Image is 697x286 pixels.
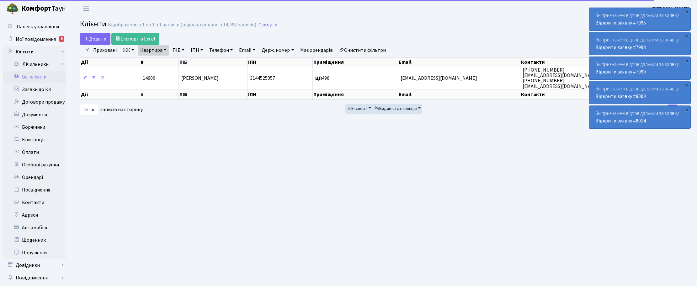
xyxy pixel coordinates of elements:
[520,58,643,67] th: Контакти
[3,121,66,133] a: Боржники
[3,259,66,272] a: Довідники
[347,105,367,112] span: Експорт
[80,19,106,30] span: Клієнти
[170,45,187,56] a: ПІБ
[398,58,520,67] th: Email
[6,3,19,15] img: logo.png
[111,33,159,45] a: Експорт в Excel
[401,75,477,82] span: [EMAIL_ADDRESS][DOMAIN_NAME]
[523,67,599,89] span: [PHONE_NUMBER] [EMAIL_ADDRESS][DOMAIN_NAME] [PHONE_NUMBER] [EMAIL_ADDRESS][DOMAIN_NAME]
[188,45,205,56] a: ІПН
[684,33,690,39] div: ×
[3,184,66,196] a: Посвідчення
[80,58,140,67] th: Дії
[21,3,51,13] b: Комфорт
[3,221,66,234] a: Автомобілі
[3,20,66,33] a: Панель управління
[120,45,136,56] a: ЖК
[3,71,66,83] a: Всі клієнти
[21,3,66,14] span: Таун
[315,75,322,82] b: ЦП
[298,45,335,56] a: Має орендарів
[108,22,257,28] div: Відображено з 1 по 1 з 1 записів (відфільтровано з 14,992 записів).
[3,196,66,209] a: Контакти
[181,75,219,82] span: [PERSON_NAME]
[3,246,66,259] a: Порушення
[595,93,646,100] a: Відкрити заявку #8000
[80,33,110,45] a: Додати
[684,57,690,64] div: ×
[3,33,66,46] a: Мої повідомлення9
[595,68,646,75] a: Відкрити заявку #7999
[315,75,329,82] span: 496
[398,90,520,99] th: Email
[375,105,417,112] span: Видимість стовпців
[3,234,66,246] a: Щоденник
[3,83,66,96] a: Заявки до КК
[259,45,296,56] a: Держ. номер
[140,90,178,99] th: #
[589,57,690,79] div: Ви призначені відповідальним за заявку
[520,90,643,99] th: Контакти
[138,45,169,56] a: Квартира
[84,35,106,42] span: Додати
[143,75,155,82] span: 14600
[345,104,373,114] button: Експорт
[652,5,689,13] a: [PERSON_NAME]
[684,8,690,15] div: ×
[207,45,235,56] a: Телефон
[250,75,275,82] span: 3144525057
[3,133,66,146] a: Квитанції
[258,22,277,28] a: Скинути
[7,58,66,71] a: Лічильники
[3,146,66,159] a: Оплати
[589,106,690,128] div: Ви призначені відповідальним за заявку
[80,104,143,116] label: записів на сторінці
[684,106,690,113] div: ×
[3,108,66,121] a: Документи
[91,45,119,56] a: Приховані
[313,90,398,99] th: Приміщення
[337,45,388,56] a: Очистити фільтри
[652,5,689,12] b: [PERSON_NAME]
[179,90,247,99] th: ПІБ
[3,272,66,284] a: Повідомлення
[589,8,690,30] div: Ви призначені відповідальним за заявку
[17,23,59,30] span: Панель управління
[3,96,66,108] a: Договори продажу
[16,36,56,43] span: Мої повідомлення
[59,36,64,42] div: 9
[589,81,690,104] div: Ви призначені відповідальним за заявку
[140,58,178,67] th: #
[595,19,646,26] a: Відкрити заявку #7995
[80,104,98,116] select: записів на сторінці
[179,58,247,67] th: ПІБ
[589,32,690,55] div: Ви призначені відповідальним за заявку
[595,117,646,124] a: Відкрити заявку #8014
[247,58,313,67] th: ІПН
[595,44,646,51] a: Відкрити заявку #7998
[3,171,66,184] a: Орендарі
[78,3,94,14] button: Переключити навігацію
[684,82,690,88] div: ×
[80,90,140,99] th: Дії
[3,46,66,58] a: Клієнти
[247,90,313,99] th: ІПН
[237,45,258,56] a: Email
[3,209,66,221] a: Адреси
[3,159,66,171] a: Особові рахунки
[373,104,422,114] button: Видимість стовпців
[313,58,398,67] th: Приміщення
